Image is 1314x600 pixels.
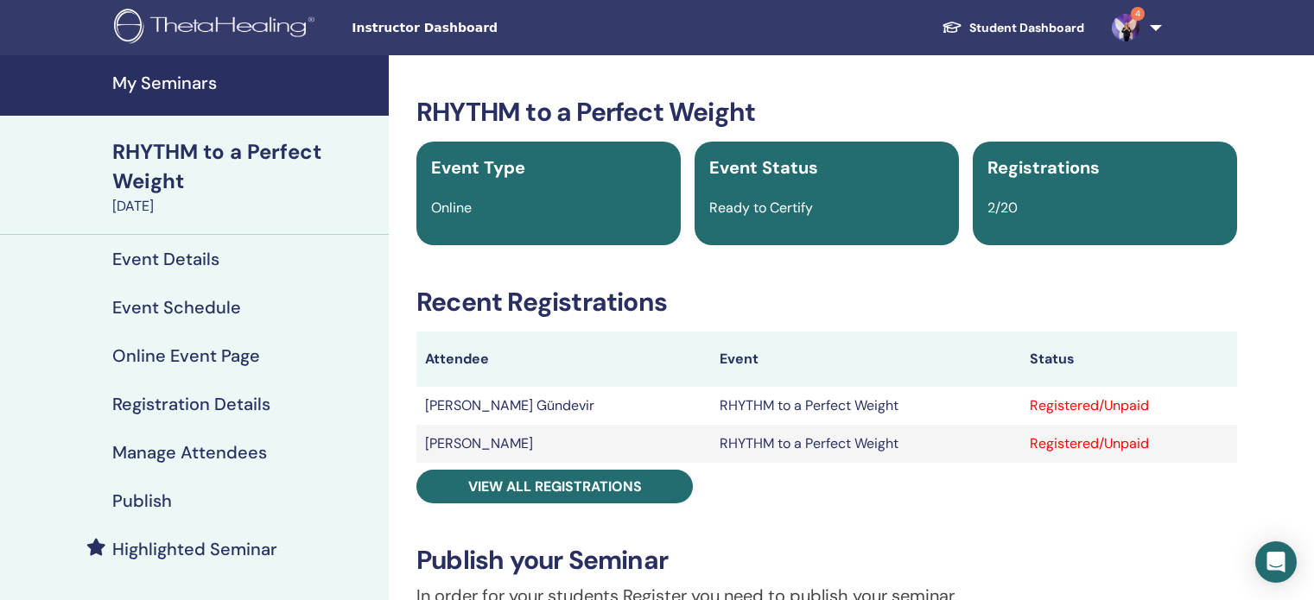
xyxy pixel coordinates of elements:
img: default.jpg [1112,14,1139,41]
div: Registered/Unpaid [1030,433,1228,454]
div: Registered/Unpaid [1030,395,1228,416]
span: Instructor Dashboard [352,19,611,37]
h4: Event Schedule [112,297,241,318]
th: Event [711,332,1021,387]
h4: Event Details [112,249,219,269]
td: RHYTHM to a Perfect Weight [711,387,1021,425]
h3: Recent Registrations [416,287,1237,318]
div: RHYTHM to a Perfect Weight [112,137,378,196]
span: Ready to Certify [709,199,813,217]
div: [DATE] [112,196,378,217]
h4: My Seminars [112,73,378,93]
img: logo.png [114,9,321,47]
td: [PERSON_NAME] [416,425,711,463]
span: Event Status [709,156,818,179]
a: View all registrations [416,470,693,503]
h4: Registration Details [112,394,270,414]
img: graduation-cap-white.svg [942,20,962,35]
span: Online [431,199,472,217]
span: Registrations [987,156,1100,179]
h3: RHYTHM to a Perfect Weight [416,97,1237,128]
th: Attendee [416,332,711,387]
a: RHYTHM to a Perfect Weight[DATE] [102,137,389,217]
span: 4 [1131,7,1145,21]
div: Open Intercom Messenger [1255,541,1297,583]
h3: Publish your Seminar [416,545,1237,576]
h4: Online Event Page [112,345,260,366]
a: Student Dashboard [928,12,1098,44]
h4: Highlighted Seminar [112,539,277,559]
td: RHYTHM to a Perfect Weight [711,425,1021,463]
td: [PERSON_NAME] Gündevir [416,387,711,425]
h4: Manage Attendees [112,442,267,463]
span: View all registrations [468,477,642,496]
span: Event Type [431,156,525,179]
h4: Publish [112,490,172,511]
span: 2/20 [987,199,1018,217]
th: Status [1021,332,1237,387]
